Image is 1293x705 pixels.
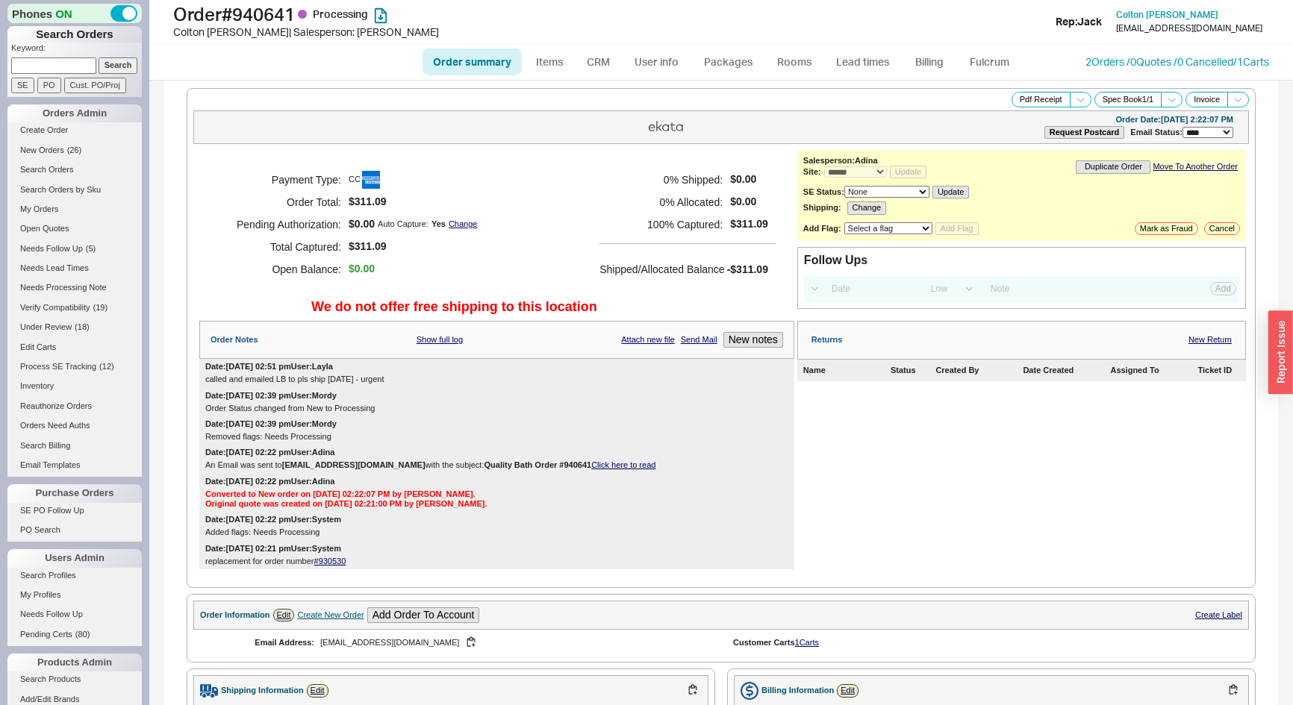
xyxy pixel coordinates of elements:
div: Date Created [1023,366,1107,375]
span: Needs Follow Up [20,244,83,253]
a: Change [449,219,478,229]
h5: Open Balance: [218,258,341,281]
span: -$311.09 [727,263,768,275]
span: Pdf Receipt [1020,95,1062,104]
a: Create Label [1195,610,1242,619]
h5: Shipped/Allocated Balance [599,259,724,280]
div: Purchase Orders [7,484,142,502]
a: #930530 [314,557,346,565]
div: Created By [935,366,1020,375]
div: Removed flags: Needs Processing [205,432,788,442]
div: Create New Order [297,610,364,620]
input: Search [99,57,138,73]
a: Open Quotes [7,221,142,236]
a: User info [623,48,690,75]
div: Assigned To [1110,366,1194,375]
a: Search Billing [7,438,142,454]
a: Process SE Tracking(12) [7,359,142,375]
a: Search Orders by Sku [7,182,142,198]
a: Send Mail [681,335,717,345]
div: Returns [811,335,843,345]
div: Date: [DATE] 02:39 pm User: Mordy [205,419,337,429]
b: SE Status: [803,187,844,196]
a: Billing [903,48,956,75]
div: Colton [PERSON_NAME] | Salesperson: [PERSON_NAME] [173,25,650,40]
a: Edit [273,609,295,621]
button: Update [932,186,969,198]
button: Pdf Receipt [1012,92,1071,107]
span: Process SE Tracking [20,362,96,371]
a: Inventory [7,378,142,394]
a: My Profiles [7,587,142,603]
div: Date: [DATE] 02:51 pm User: Layla [205,362,333,372]
b: [EMAIL_ADDRESS][DOMAIN_NAME] [282,460,426,469]
h1: Search Orders [7,26,142,43]
div: Billing Information [761,686,834,695]
span: Add [1215,283,1231,294]
span: CC [349,171,380,189]
span: Pending Certs [20,630,72,639]
span: ON [55,6,72,22]
span: Spec Book 1 / 1 [1103,95,1154,104]
button: Invoice [1185,92,1228,107]
div: Date: [DATE] 02:22 pm User: Adina [205,477,334,486]
button: Spec Book1/1 [1094,92,1162,107]
button: Mark as Fraud [1135,222,1198,235]
div: Phones [7,4,142,23]
b: Site: [803,167,821,176]
span: ( 26 ) [67,145,82,154]
a: Needs Processing Note [7,280,142,295]
div: Original quote was created on [DATE] 02:21:00 PM by [PERSON_NAME]. [205,499,788,509]
a: Order summary [423,48,522,75]
span: Cancel [1209,224,1235,234]
a: Orders Need Auths [7,418,142,433]
button: Request Postcard [1044,126,1125,139]
a: Edit [307,684,328,697]
div: An Email was sent to with the subject: [205,460,788,470]
a: 2Orders /0Quotes /0 Cancelled [1085,55,1233,68]
div: Ticket ID [1197,366,1240,375]
a: Search Profiles [7,568,142,583]
span: $0.00 [730,195,768,208]
div: Rep: Jack [1056,14,1102,29]
button: Change [847,201,887,214]
span: Verify Compatibility [20,303,90,312]
span: ( 5 ) [86,244,96,253]
a: CRM [576,48,620,75]
div: Auto Capture: [378,219,429,229]
a: New Orders(26) [7,142,142,158]
a: Email Templates [7,457,142,473]
a: Create Order [7,122,142,138]
span: We do not offer free shipping to this location [311,299,597,314]
h5: 100 % Captured: [599,213,723,236]
div: [EMAIL_ADDRESS][DOMAIN_NAME] [1116,23,1262,34]
div: Email Address: [217,638,314,648]
div: Added flags: Needs Processing [205,527,788,537]
span: Mark as Fraud [1140,224,1193,234]
a: Edit Carts [7,339,142,355]
a: Edit [837,684,859,697]
span: Invoice [1194,95,1220,104]
div: Date: [DATE] 02:22 pm User: System [205,515,341,524]
a: Needs Follow Up [7,607,142,622]
h5: Payment Type: [218,169,341,191]
a: Needs Lead Times [7,260,142,276]
div: Order Date: [DATE] 2:22:07 PM [1115,115,1233,125]
div: [EMAIL_ADDRESS][DOMAIN_NAME] [320,636,697,650]
button: Cancel [1204,222,1240,235]
span: Processing [313,7,368,20]
button: Update [890,166,926,178]
span: $0.00 [730,173,768,186]
span: ( 12 ) [99,362,114,371]
div: Date: [DATE] 02:39 pm User: Mordy [205,391,337,401]
h5: Order Total: [218,191,341,213]
button: Add Flag [935,222,979,235]
a: Search Orders [7,162,142,178]
span: ( 18 ) [75,322,90,331]
a: Items [525,48,573,75]
a: SE PO Follow Up [7,503,142,518]
div: Orders Admin [7,104,142,122]
h5: Pending Authorization: [218,213,341,236]
input: SE [11,78,34,93]
a: Packages [693,48,763,75]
